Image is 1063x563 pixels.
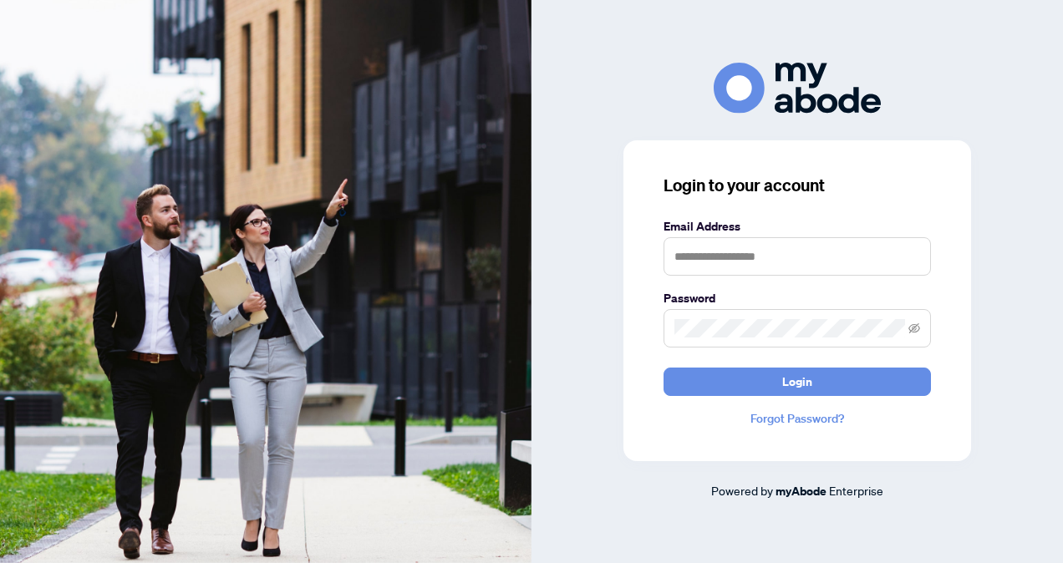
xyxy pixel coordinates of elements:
span: eye-invisible [908,322,920,334]
button: Login [664,368,931,396]
label: Email Address [664,217,931,236]
a: myAbode [776,482,826,500]
label: Password [664,289,931,307]
span: Powered by [711,483,773,498]
span: Login [782,368,812,395]
img: ma-logo [714,63,881,114]
span: Enterprise [829,483,883,498]
a: Forgot Password? [664,409,931,428]
h3: Login to your account [664,174,931,197]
